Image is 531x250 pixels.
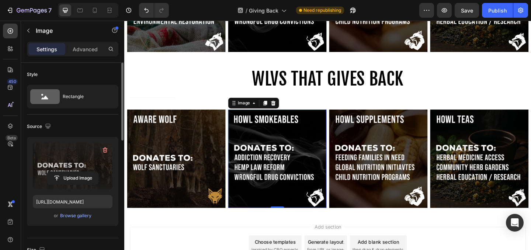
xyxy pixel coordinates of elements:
div: Beta [6,135,18,141]
div: Browse gallery [60,212,91,219]
button: Browse gallery [60,212,92,219]
span: WLVS THAT GIVES BACK [139,51,304,75]
iframe: Design area [124,21,531,250]
button: Publish [482,3,513,18]
div: Publish [488,7,507,14]
button: 7 [3,3,55,18]
span: / [246,7,247,14]
div: Rectangle [63,88,108,105]
img: gempages_558512538082345886-8d807851-8e12-487d-a186-e76ac6119c2f.png [223,97,330,204]
span: Need republishing [303,7,341,14]
div: 450 [7,79,18,84]
img: gempages_558512538082345886-e6d8bcff-b122-41ac-b0b1-727a733fa715.png [333,97,440,204]
span: Save [461,7,473,14]
div: Source [27,122,52,132]
button: Upload Image [47,171,98,185]
button: Save [455,3,479,18]
div: Choose templates [142,237,187,244]
img: gempages_558512538082345886-d164dc6f-6be3-44f4-9c9c-9666863e8382.png [3,97,110,204]
div: Undo/Redo [139,3,169,18]
span: Add section [204,220,239,228]
div: Style [27,71,38,78]
p: Settings [37,45,57,53]
input: https://example.com/image.jpg [33,195,112,208]
p: Advanced [73,45,98,53]
span: Giving Back [249,7,278,14]
div: Add blank section [254,237,299,244]
div: Generate layout [200,237,239,244]
div: Open Intercom Messenger [506,214,524,232]
div: Image [122,86,138,93]
img: gempages_558512538082345886-ca08fc10-ac46-4f66-b5c9-cf048e430991.png [113,97,220,204]
span: or [54,211,58,220]
p: 7 [48,6,52,15]
p: Image [36,26,98,35]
